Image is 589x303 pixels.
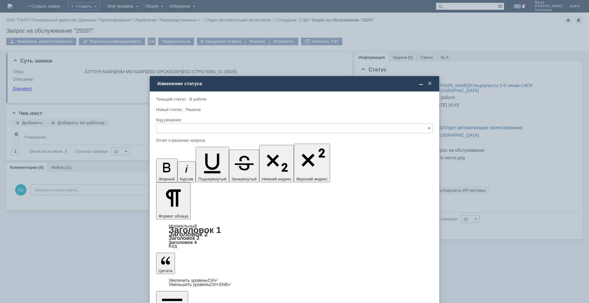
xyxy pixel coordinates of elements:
[196,147,229,182] button: Подчеркнутый
[294,144,330,182] button: Верхний индекс
[169,278,218,283] a: Increase
[259,145,294,182] button: Нижний индекс
[186,107,200,112] span: Решена
[427,81,433,86] span: Закрыть
[159,214,188,218] span: Формат абзаца
[169,243,177,249] a: Код
[169,230,208,238] a: Заголовок 2
[156,253,175,274] button: Цитата
[169,223,197,229] a: Нормальный
[156,182,191,219] button: Формат абзаца
[296,177,328,181] span: Верхний индекс
[156,138,432,142] div: Отчет о решении запроса
[229,150,259,182] button: Зачеркнутый
[169,225,221,235] a: Заголовок 1
[189,97,206,102] span: В работе
[169,235,199,241] a: Заголовок 3
[156,158,177,182] button: Жирный
[156,107,183,112] label: Новый статус:
[156,224,433,248] div: Формат абзаца
[208,278,218,283] span: Ctrl+'
[156,97,187,102] label: Текущий статус:
[156,118,432,122] div: Код решения
[232,177,257,181] span: Зачеркнутый
[180,177,194,181] span: Курсив
[169,282,231,287] a: Decrease
[262,177,292,181] span: Нижний индекс
[156,278,433,287] div: Цитата
[159,268,172,273] span: Цитата
[418,81,424,86] span: Свернуть (Ctrl + M)
[177,161,196,182] button: Курсив
[169,240,197,245] a: Заголовок 4
[210,282,231,287] span: Ctrl+Shift+'
[159,177,175,181] span: Жирный
[157,81,433,86] div: Изменение статуса
[198,177,226,181] span: Подчеркнутый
